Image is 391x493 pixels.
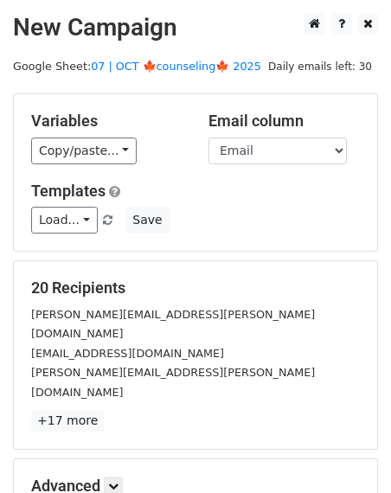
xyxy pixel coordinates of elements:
a: Daily emails left: 30 [262,60,378,73]
h5: Variables [31,112,183,131]
h5: 20 Recipients [31,279,360,298]
a: 07 | OCT 🍁counseling🍁 2025 [91,60,261,73]
small: Google Sheet: [13,60,261,73]
a: Copy/paste... [31,138,137,164]
a: Load... [31,207,98,234]
button: Save [125,207,170,234]
span: Daily emails left: 30 [262,57,378,76]
iframe: Chat Widget [304,410,391,493]
a: Templates [31,182,106,200]
small: [EMAIL_ADDRESS][DOMAIN_NAME] [31,347,224,360]
h5: Email column [208,112,360,131]
a: +17 more [31,410,104,432]
small: [PERSON_NAME][EMAIL_ADDRESS][PERSON_NAME][DOMAIN_NAME] [31,366,315,399]
h2: New Campaign [13,13,378,42]
small: [PERSON_NAME][EMAIL_ADDRESS][PERSON_NAME][DOMAIN_NAME] [31,308,315,341]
